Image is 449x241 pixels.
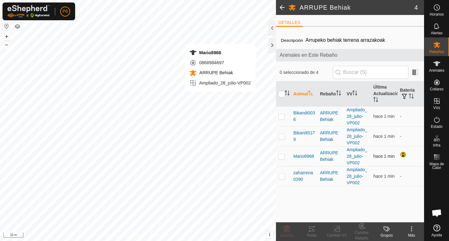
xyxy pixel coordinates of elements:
span: Alertas [431,31,442,35]
span: Rebaños [429,50,444,54]
span: ARRUPE Behiak [198,70,233,75]
input: Buscar (S) [333,66,408,79]
div: Ampliado_28_julio-VP002 [189,79,251,87]
a: Política de Privacidad [106,233,142,239]
th: Última Actualización [371,81,397,107]
p-sorticon: Activar para ordenar [308,91,313,96]
div: ARRUPE Behiak [320,150,341,163]
span: Animales en Este Rebaño [280,51,420,59]
div: Cambiar VV [324,233,349,238]
span: Estado [431,125,442,128]
button: + [3,33,10,40]
a: Ampliado_28_julio-VP002 [347,127,367,145]
div: ARRUPE Behiak [320,130,341,143]
div: ARRUPE Behiak [320,170,341,183]
h2: ARRUPE Behiak [300,4,414,11]
label: Descripción [281,38,303,43]
th: Animal [291,81,317,107]
div: Grupos [374,233,399,238]
img: Logo Gallagher [7,5,50,18]
span: P6 [62,8,68,15]
th: Batería [398,81,424,107]
span: Infra [433,143,440,147]
div: Chat abierto [427,204,446,222]
div: Mario8968 [189,49,251,56]
p-sorticon: Activar para ordenar [285,91,290,96]
span: 12 sept 2025, 7:23 [373,154,394,159]
td: - [398,166,424,186]
button: Restablecer Mapa [3,22,10,30]
a: Contáctenos [149,233,170,239]
span: Animales [429,69,444,72]
div: 0868984697 [189,59,251,66]
a: Ayuda [424,222,449,239]
a: Ampliado_28_julio-VP002 [347,147,367,165]
th: Rebaño [317,81,344,107]
button: i [266,231,273,238]
span: VVs [433,106,440,110]
span: 12 sept 2025, 7:23 [373,174,394,179]
td: - [398,126,424,146]
span: Ayuda [432,233,442,237]
span: 12 sept 2025, 7:23 [373,134,394,139]
span: Eliminar [280,233,293,238]
td: - [398,106,424,126]
span: i [269,232,270,237]
p-sorticon: Activar para ordenar [409,94,414,99]
span: Arrupeko behiak terrena arrazakoak [303,35,388,45]
p-sorticon: Activar para ordenar [373,98,378,103]
button: Capas del Mapa [14,23,21,30]
span: Horarios [430,12,444,16]
span: Bikandi0036 [293,110,315,123]
span: Mario8968 [293,153,314,160]
span: 12 sept 2025, 7:23 [373,114,394,119]
button: – [3,41,10,48]
li: DETALLES [276,19,303,27]
span: Collares [430,87,443,91]
span: Mapa de Calor [426,162,447,170]
div: Cambiar Rebaño [349,230,374,241]
span: zaharrena0390 [293,170,315,183]
div: ARRUPE Behiak [320,110,341,123]
div: Rutas [299,233,324,238]
a: Ampliado_28_julio-VP002 [347,167,367,185]
span: 4 [414,3,418,12]
p-sorticon: Activar para ordenar [336,91,341,96]
p-sorticon: Activar para ordenar [352,91,357,96]
a: Ampliado_28_julio-VP002 [347,107,367,125]
span: Bikandi5179 [293,130,315,143]
span: 0 seleccionado de 4 [280,69,333,76]
th: VV [344,81,371,107]
div: Más [399,233,424,238]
